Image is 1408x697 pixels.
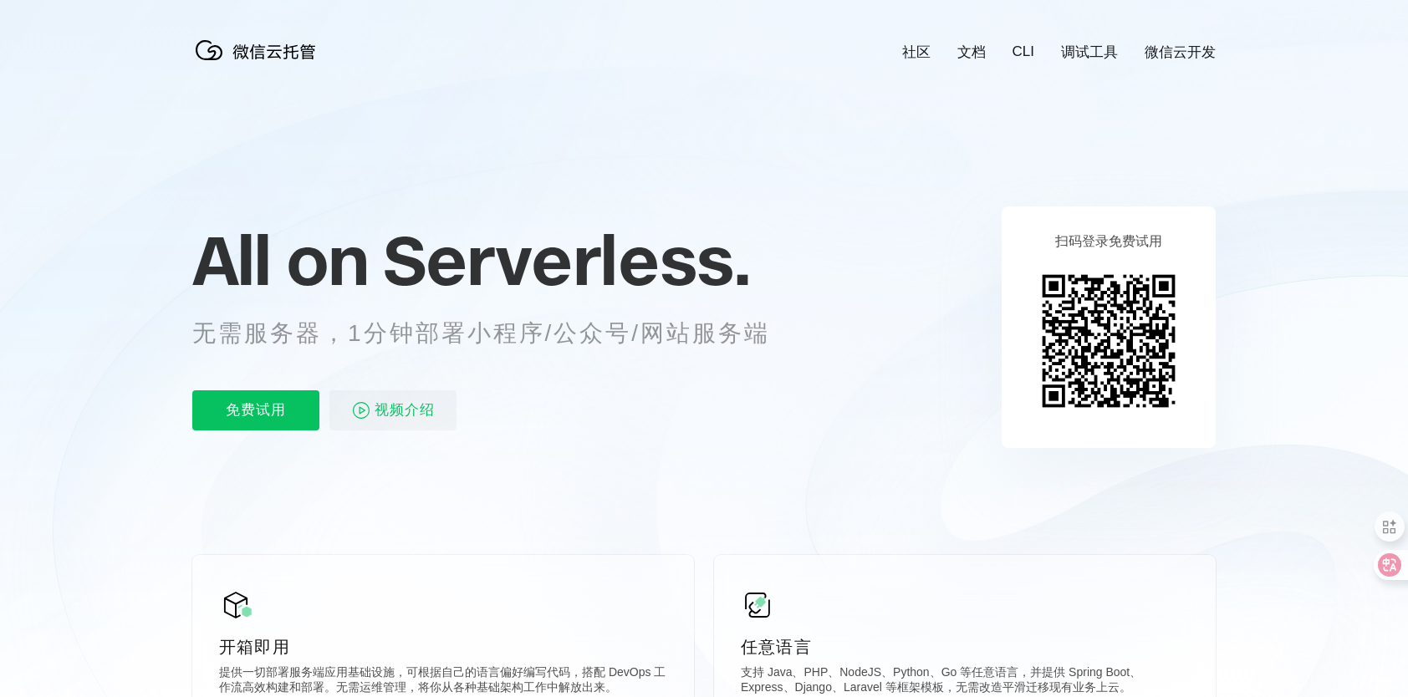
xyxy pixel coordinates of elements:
[192,55,326,69] a: 微信云托管
[1145,43,1216,62] a: 微信云开发
[1061,43,1118,62] a: 调试工具
[192,317,801,350] p: 无需服务器，1分钟部署小程序/公众号/网站服务端
[957,43,986,62] a: 文档
[902,43,931,62] a: 社区
[192,218,367,302] span: All on
[383,218,750,302] span: Serverless.
[192,390,319,430] p: 免费试用
[1013,43,1034,60] a: CLI
[741,635,1189,659] p: 任意语言
[192,33,326,67] img: 微信云托管
[219,635,667,659] p: 开箱即用
[375,390,435,430] span: 视频介绍
[351,400,371,420] img: video_play.svg
[1055,233,1162,251] p: 扫码登录免费试用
